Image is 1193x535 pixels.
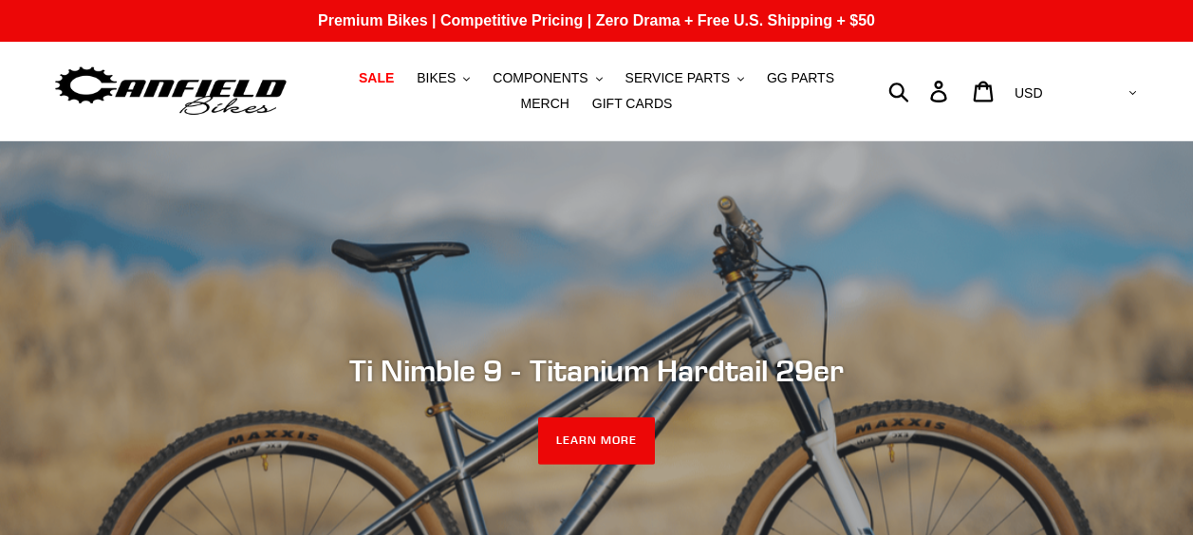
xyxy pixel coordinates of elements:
[583,91,682,117] a: GIFT CARDS
[80,353,1114,389] h2: Ti Nimble 9 - Titanium Hardtail 29er
[757,65,844,91] a: GG PARTS
[592,96,673,112] span: GIFT CARDS
[483,65,611,91] button: COMPONENTS
[625,70,730,86] span: SERVICE PARTS
[521,96,569,112] span: MERCH
[616,65,754,91] button: SERVICE PARTS
[407,65,479,91] button: BIKES
[52,62,289,121] img: Canfield Bikes
[359,70,394,86] span: SALE
[417,70,456,86] span: BIKES
[349,65,403,91] a: SALE
[538,417,655,465] a: LEARN MORE
[512,91,579,117] a: MERCH
[493,70,587,86] span: COMPONENTS
[767,70,834,86] span: GG PARTS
